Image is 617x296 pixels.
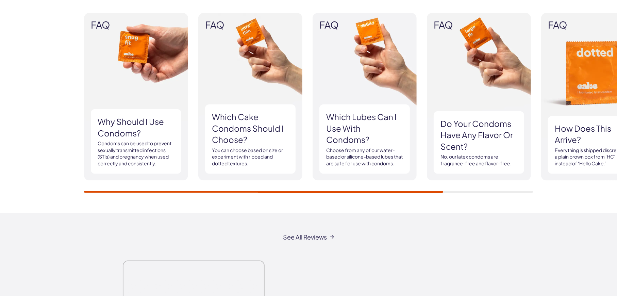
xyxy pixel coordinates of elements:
[440,153,517,167] p: No, our latex condoms are fragrance-free and flavor-free.
[319,20,410,30] span: FAQ
[283,234,334,241] a: See all reviews
[212,147,289,167] p: You can choose based on size or experiment with ribbed and dotted textures.
[434,20,524,30] span: FAQ
[326,111,403,146] h3: Which lubes can I use with condoms?
[91,20,181,30] span: FAQ
[326,147,403,167] p: Choose from any of our water-based or silicone-based lubes that are safe for use with condoms.
[440,118,517,152] h3: Do your condoms have any flavor or scent?
[98,116,174,139] h3: Why should I use condoms?
[205,20,296,30] span: FAQ
[212,111,289,146] h3: Which Cake Condoms should I choose?
[98,140,174,167] p: Condoms can be used to prevent sexually transmitted infections (STIs) and pregnancy when used cor...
